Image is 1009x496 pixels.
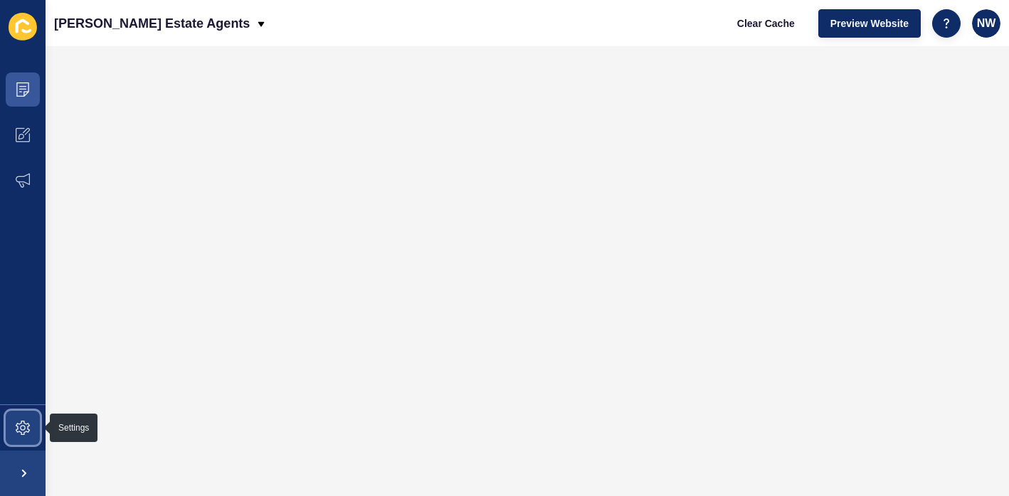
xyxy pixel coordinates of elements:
[725,9,807,38] button: Clear Cache
[818,9,921,38] button: Preview Website
[58,422,89,433] div: Settings
[977,16,996,31] span: NW
[830,16,909,31] span: Preview Website
[54,6,250,41] p: [PERSON_NAME] Estate Agents
[737,16,795,31] span: Clear Cache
